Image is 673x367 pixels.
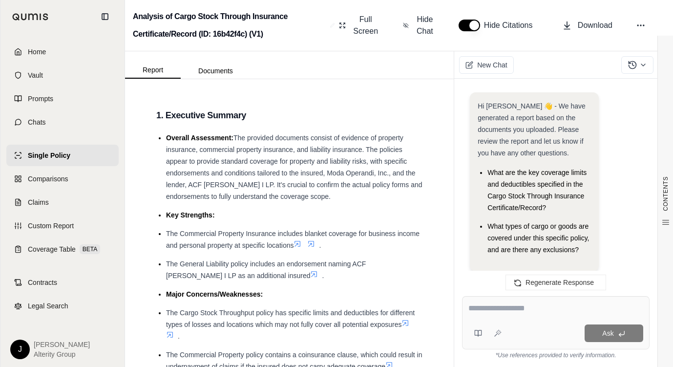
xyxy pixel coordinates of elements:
button: Documents [181,63,251,79]
button: Ask [585,324,643,342]
span: Chats [28,117,46,127]
a: Comparisons [6,168,119,190]
span: Key Strengths: [166,211,215,219]
a: Chats [6,111,119,133]
span: . [319,241,321,249]
button: Full Screen [335,10,383,41]
span: Hi [PERSON_NAME] 👋 - We have generated a report based on the documents you uploaded. Please revie... [478,102,586,157]
span: Claims [28,197,49,207]
span: Vault [28,70,43,80]
span: The General Liability policy includes an endorsement naming ACF [PERSON_NAME] I LP as an addition... [166,260,366,280]
span: Comparisons [28,174,68,184]
span: Single Policy [28,151,70,160]
button: Report [125,62,181,79]
span: Full Screen [352,14,379,37]
span: New Chat [477,60,507,70]
a: Contracts [6,272,119,293]
span: Regenerate Response [526,279,594,286]
span: BETA [80,244,100,254]
span: What are the key coverage limits and deductibles specified in the Cargo Stock Through Insurance C... [487,169,587,212]
a: Coverage TableBETA [6,238,119,260]
span: . [322,272,324,280]
span: Home [28,47,46,57]
a: Prompts [6,88,119,109]
div: J [10,340,30,359]
span: The provided documents consist of evidence of property insurance, commercial property insurance, ... [166,134,422,200]
span: [PERSON_NAME] [34,340,90,349]
button: New Chat [459,56,513,74]
a: Vault [6,65,119,86]
span: The Cargo Stock Throughput policy has specific limits and deductibles for different types of loss... [166,309,415,328]
span: Download [578,20,612,31]
span: CONTENTS [662,176,670,211]
img: Qumis Logo [12,13,49,21]
a: Single Policy [6,145,119,166]
a: Home [6,41,119,63]
button: Collapse sidebar [97,9,113,24]
button: Hide Chat [399,10,439,41]
a: Legal Search [6,295,119,317]
span: What types of cargo or goods are covered under this specific policy, and are there any exclusions? [487,222,589,254]
div: *Use references provided to verify information. [462,349,650,359]
a: Claims [6,192,119,213]
span: Overall Assessment: [166,134,233,142]
span: Major Concerns/Weaknesses: [166,290,263,298]
span: Legal Search [28,301,68,311]
button: Download [558,16,616,35]
span: . [178,332,180,340]
h3: 1. Executive Summary [156,107,422,124]
span: Ask [602,329,613,337]
button: Regenerate Response [505,275,606,290]
span: Prompts [28,94,53,104]
a: Custom Report [6,215,119,237]
span: Coverage Table [28,244,76,254]
h2: Analysis of Cargo Stock Through Insurance Certificate/Record (ID: 16b42f4c) (V1) [133,8,326,43]
span: The Commercial Property Insurance includes blanket coverage for business income and personal prop... [166,230,420,249]
span: Hide Citations [484,20,539,31]
span: Hide Chat [415,14,435,37]
span: Custom Report [28,221,74,231]
span: Contracts [28,278,57,287]
span: Alterity Group [34,349,90,359]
